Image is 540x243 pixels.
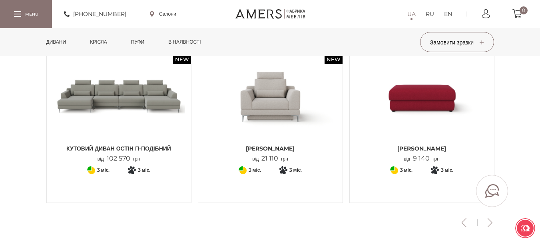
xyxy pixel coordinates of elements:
span: Кутовий диван ОСТІН П-подібний [53,145,185,153]
span: [PERSON_NAME] [204,145,337,153]
button: Previous [457,218,471,227]
a: [PHONE_NUMBER] [64,9,126,19]
span: 21 110 [259,155,281,162]
span: 102 570 [104,155,133,162]
span: 0 [520,6,528,14]
img: Пуф ДЖЕММА [356,52,488,141]
a: RU [426,9,434,19]
a: New Кутовий диван ОСТІН П-подібний Кутовий диван ОСТІН П-подібний Кутовий диван ОСТІН П-подібний ... [53,52,185,163]
a: Крісла [84,28,113,56]
p: від грн [98,155,140,163]
a: Пуф ДЖЕММА [PERSON_NAME] від9 140грн [356,52,488,163]
span: Замовити зразки [430,39,484,46]
span: New [325,55,343,64]
span: New [173,55,191,64]
a: в наявності [162,28,207,56]
a: EN [444,9,452,19]
p: від грн [252,155,288,163]
button: Замовити зразки [420,32,494,52]
img: Крісло ОСТІН [204,52,337,141]
a: Салони [150,10,176,18]
a: New Крісло ОСТІН [PERSON_NAME] від21 110грн [204,52,337,163]
a: UA [407,9,416,19]
span: [PERSON_NAME] [356,145,488,153]
a: Пуфи [125,28,151,56]
span: 9 140 [410,155,432,162]
p: від грн [404,155,440,163]
button: Next [483,218,497,227]
a: Дивани [40,28,72,56]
